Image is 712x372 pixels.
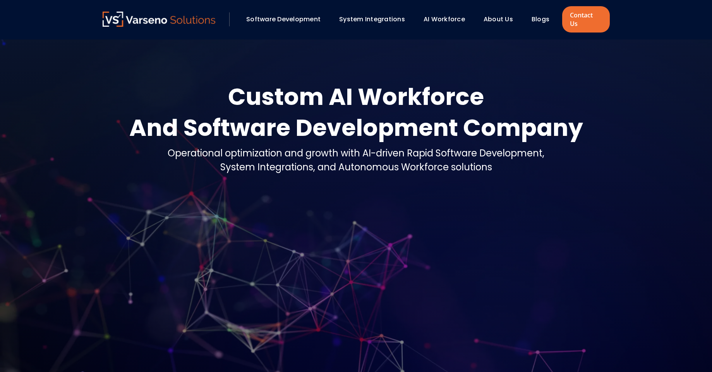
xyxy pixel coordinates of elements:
[246,15,321,24] a: Software Development
[168,160,544,174] div: System Integrations, and Autonomous Workforce solutions
[103,12,216,27] img: Varseno Solutions – Product Engineering & IT Services
[480,13,524,26] div: About Us
[339,15,405,24] a: System Integrations
[335,13,416,26] div: System Integrations
[484,15,513,24] a: About Us
[532,15,549,24] a: Blogs
[129,112,583,143] div: And Software Development Company
[129,81,583,112] div: Custom AI Workforce
[528,13,560,26] div: Blogs
[242,13,331,26] div: Software Development
[562,6,609,33] a: Contact Us
[420,13,476,26] div: AI Workforce
[168,146,544,160] div: Operational optimization and growth with AI-driven Rapid Software Development,
[424,15,465,24] a: AI Workforce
